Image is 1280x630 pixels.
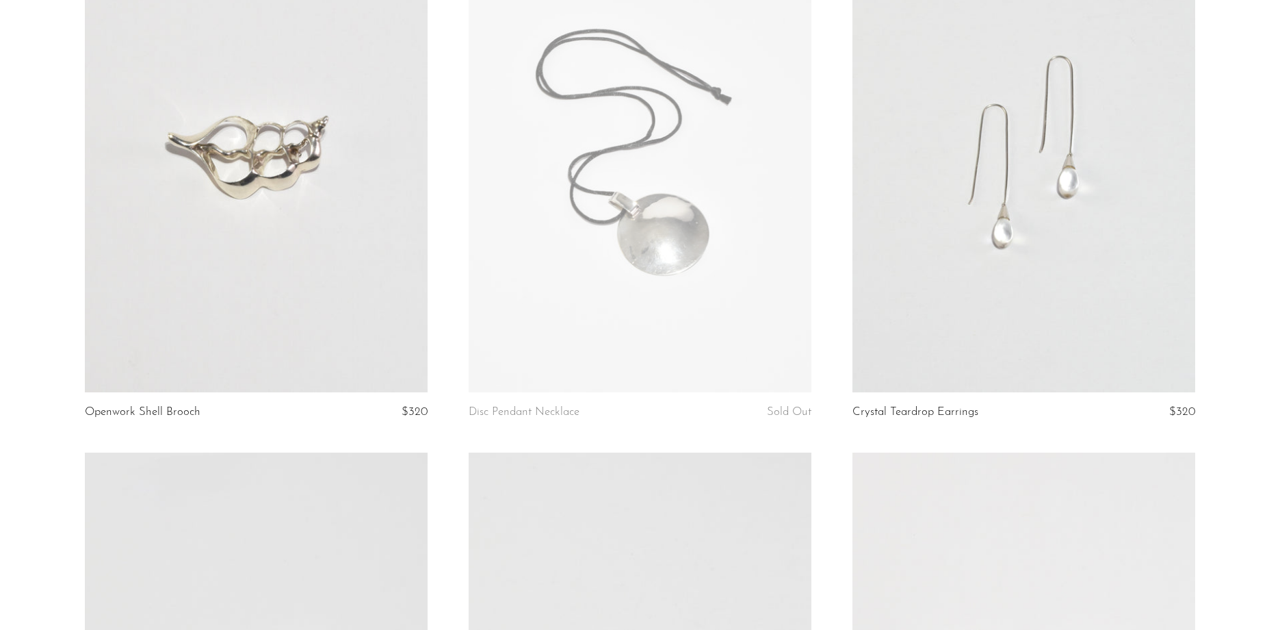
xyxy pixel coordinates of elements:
[767,406,811,418] span: Sold Out
[402,406,428,418] span: $320
[1169,406,1195,418] span: $320
[469,406,579,418] a: Disc Pendant Necklace
[852,406,978,418] a: Crystal Teardrop Earrings
[85,406,200,418] a: Openwork Shell Brooch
